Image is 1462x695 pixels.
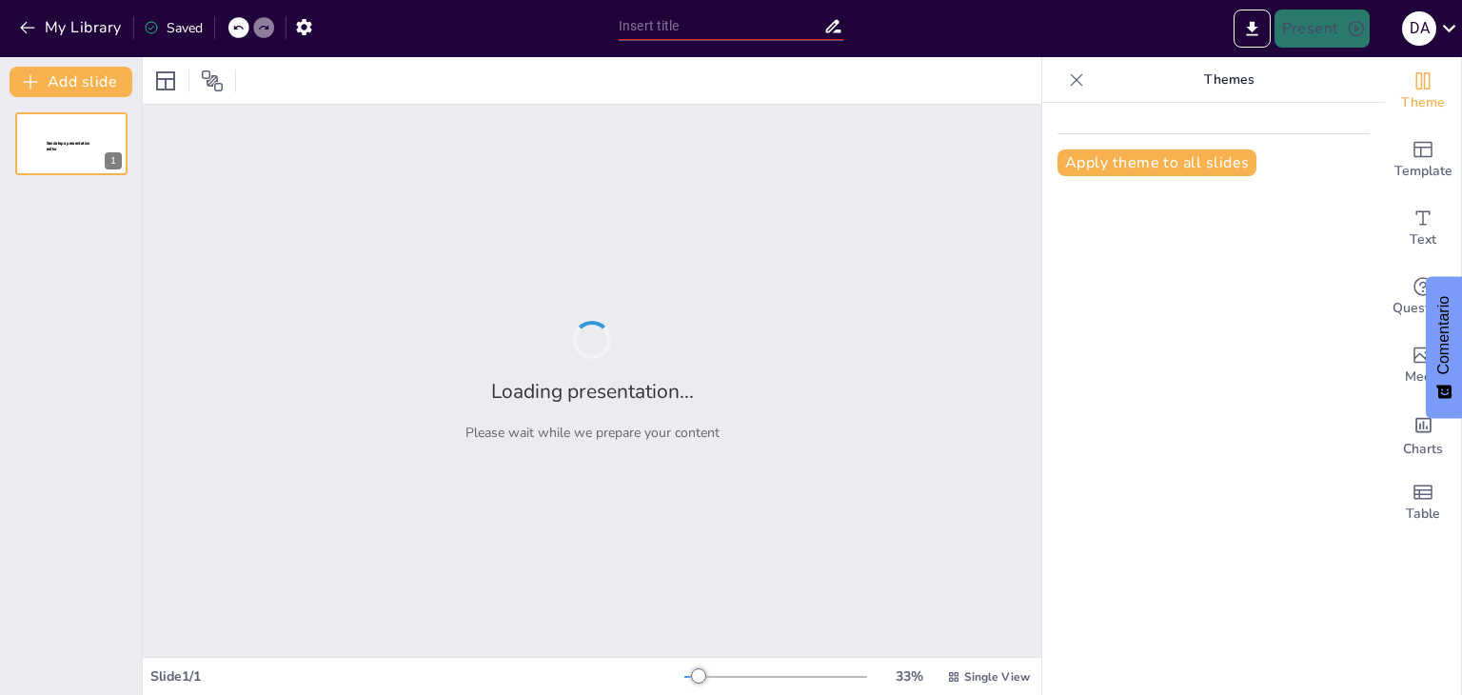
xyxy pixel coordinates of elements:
div: Add charts and graphs [1385,400,1461,468]
h2: Loading presentation... [491,378,694,405]
p: Themes [1092,57,1366,103]
span: Charts [1403,439,1443,460]
div: Get real-time input from your audience [1385,263,1461,331]
span: Single View [964,669,1030,685]
span: Template [1394,161,1452,182]
button: Comentarios - Mostrar encuesta [1426,277,1462,419]
button: Apply theme to all slides [1057,149,1256,176]
button: Export to PowerPoint [1234,10,1271,48]
span: Sendsteps presentation editor [47,141,90,151]
span: Questions [1393,298,1454,319]
span: Table [1406,504,1440,525]
div: Add images, graphics, shapes or video [1385,331,1461,400]
div: Add ready made slides [1385,126,1461,194]
div: 1 [15,112,128,175]
span: Position [201,69,224,92]
button: Present [1274,10,1370,48]
font: Comentario [1435,296,1452,375]
span: Theme [1401,92,1445,113]
button: Add slide [10,67,132,97]
div: Change the overall theme [1385,57,1461,126]
div: Add a table [1385,468,1461,537]
p: Please wait while we prepare your content [465,424,720,442]
input: Insert title [619,12,823,40]
span: Text [1410,229,1436,250]
div: d a [1402,11,1436,46]
div: 1 [105,152,122,169]
span: Media [1405,367,1442,387]
button: d a [1402,10,1436,48]
button: My Library [14,12,129,43]
div: 33 % [886,667,932,685]
div: Saved [144,19,203,37]
div: Slide 1 / 1 [150,667,684,685]
div: Add text boxes [1385,194,1461,263]
div: Layout [150,66,181,96]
